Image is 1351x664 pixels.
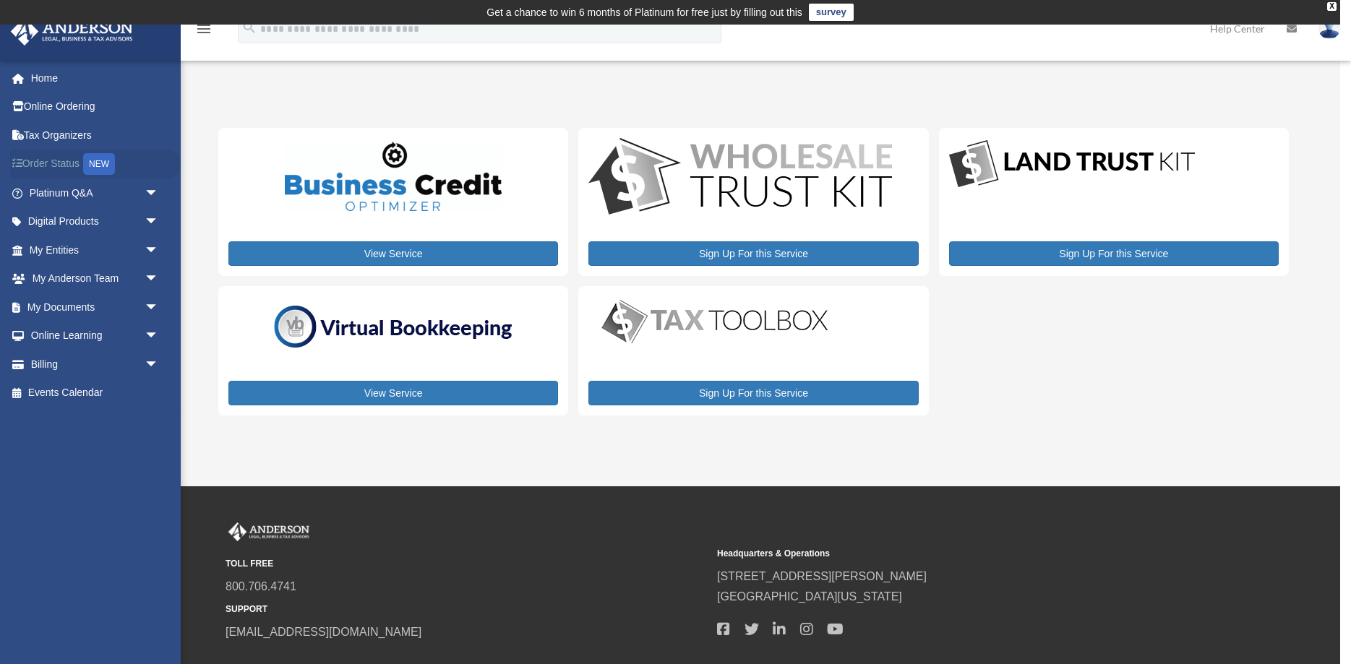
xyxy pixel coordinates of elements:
[83,153,115,175] div: NEW
[226,602,707,617] small: SUPPORT
[10,121,181,150] a: Tax Organizers
[717,590,902,603] a: [GEOGRAPHIC_DATA][US_STATE]
[1327,2,1337,11] div: close
[226,580,296,592] a: 800.706.4741
[1318,18,1340,39] img: User Pic
[228,241,558,266] a: View Service
[949,138,1195,191] img: LandTrust_lgo-1.jpg
[145,350,173,379] span: arrow_drop_down
[228,381,558,405] a: View Service
[10,150,181,179] a: Order StatusNEW
[145,178,173,208] span: arrow_drop_down
[717,546,1198,561] small: Headquarters & Operations
[588,381,918,405] a: Sign Up For this Service
[10,64,181,92] a: Home
[10,92,181,121] a: Online Ordering
[809,4,854,21] a: survey
[145,207,173,237] span: arrow_drop_down
[588,296,841,347] img: taxtoolbox_new-1.webp
[10,178,181,207] a: Platinum Q&Aarrow_drop_down
[7,17,137,46] img: Anderson Advisors Platinum Portal
[486,4,802,21] div: Get a chance to win 6 months of Platinum for free just by filling out this
[949,241,1279,266] a: Sign Up For this Service
[10,207,173,236] a: Digital Productsarrow_drop_down
[10,236,181,264] a: My Entitiesarrow_drop_down
[145,293,173,322] span: arrow_drop_down
[588,241,918,266] a: Sign Up For this Service
[241,20,257,35] i: search
[717,570,927,582] a: [STREET_ADDRESS][PERSON_NAME]
[226,522,312,541] img: Anderson Advisors Platinum Portal
[195,20,213,38] i: menu
[226,556,707,572] small: TOLL FREE
[10,379,181,408] a: Events Calendar
[10,293,181,322] a: My Documentsarrow_drop_down
[10,322,181,350] a: Online Learningarrow_drop_down
[226,626,421,638] a: [EMAIL_ADDRESS][DOMAIN_NAME]
[145,322,173,351] span: arrow_drop_down
[195,25,213,38] a: menu
[10,264,181,293] a: My Anderson Teamarrow_drop_down
[588,138,892,218] img: WS-Trust-Kit-lgo-1.jpg
[145,264,173,294] span: arrow_drop_down
[145,236,173,265] span: arrow_drop_down
[10,350,181,379] a: Billingarrow_drop_down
